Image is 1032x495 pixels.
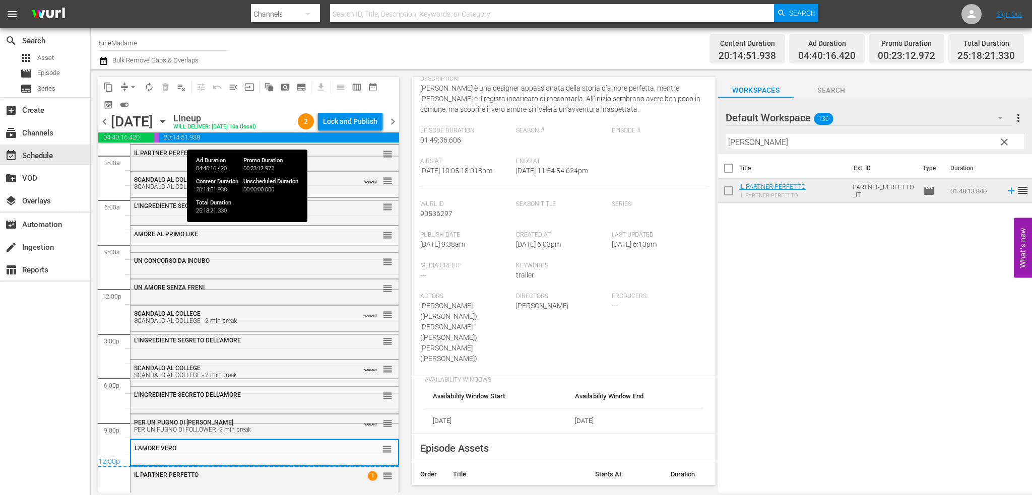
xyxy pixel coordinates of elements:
[98,132,154,143] span: 04:40:16.420
[420,293,511,301] span: Actors
[116,79,141,95] span: Remove Gaps & Overlaps
[382,470,393,481] span: reorder
[173,113,256,124] div: Lineup
[244,82,254,92] span: input
[5,219,17,231] span: Automation
[100,79,116,95] span: Copy Lineup
[516,167,588,175] span: [DATE] 11:54:54.624pm
[923,185,935,197] span: Episode
[382,470,393,480] button: reorder
[774,4,818,22] button: Search
[134,372,345,379] div: SCANDALO AL COLLEGE - 2 min break
[5,241,17,253] span: Ingestion
[382,201,393,213] span: reorder
[612,127,702,135] span: Episode #
[789,4,816,22] span: Search
[944,154,1005,182] th: Duration
[119,100,130,110] span: toggle_on
[135,445,176,452] span: L'AMORE VERO
[567,384,703,408] th: Availability Window End
[382,390,393,400] button: reorder
[1012,106,1024,130] button: more_vert
[1014,218,1032,277] button: Open Feedback Widget
[739,192,806,199] div: IL PARTNER PERFETTO
[134,310,201,317] span: SCANDALO AL COLLEGE
[420,200,511,208] span: Wurl Id
[20,67,32,80] span: Episode
[134,231,198,238] span: AMORE AL PRIMO LIKE
[516,302,568,310] span: [PERSON_NAME]
[209,79,225,95] span: Revert to Primary Episode
[382,149,393,159] button: reorder
[726,104,1012,132] div: Default Workspace
[412,462,445,486] th: Order
[134,183,345,190] div: SCANDALO AL COLLEGE - 2 min break
[37,68,60,78] span: Episode
[420,240,465,248] span: [DATE] 9:38am
[134,419,233,426] span: PER UN PUGNO DI [PERSON_NAME]
[5,150,17,162] span: Schedule
[567,408,703,434] td: [DATE]
[5,127,17,139] span: Channels
[173,79,189,95] span: Clear Lineup
[318,112,382,130] button: Lock and Publish
[111,113,153,130] div: [DATE]
[280,82,290,92] span: pageview_outlined
[382,149,393,160] span: reorder
[293,79,309,95] span: Create Series Block
[420,75,703,83] span: Description:
[612,240,657,248] span: [DATE] 6:13pm
[612,200,702,208] span: Series
[349,79,365,95] span: Week Calendar View
[98,115,111,128] span: chevron_left
[364,309,377,317] span: VARIANT
[420,271,426,279] span: ---
[241,79,257,95] span: Update Metadata from Key Asset
[1012,112,1024,124] span: more_vert
[946,179,1002,203] td: 01:48:13.840
[382,201,393,211] button: reorder
[663,462,716,486] th: Duration
[20,52,32,64] span: Asset
[516,240,561,248] span: [DATE] 6:03pm
[382,175,393,185] button: reorder
[364,175,377,183] span: VARIANT
[445,462,587,486] th: Title
[382,444,392,455] span: reorder
[382,309,393,320] span: reorder
[612,231,702,239] span: Last Updated
[516,293,607,301] span: Directors
[141,79,157,95] span: Loop Content
[298,117,314,125] span: 2
[154,132,159,143] span: 00:23:12.972
[364,418,377,426] span: VARIANT
[420,302,479,363] span: [PERSON_NAME] ([PERSON_NAME]),[PERSON_NAME] ([PERSON_NAME]),[PERSON_NAME] ([PERSON_NAME])
[329,77,349,97] span: Day Calendar View
[718,84,794,97] span: Workspaces
[516,127,607,135] span: Season #
[264,82,274,92] span: auto_awesome_motion_outlined
[516,231,607,239] span: Created At
[516,271,534,279] span: trailer
[5,172,17,184] span: create_new_folder
[587,462,662,486] th: Starts At
[382,283,393,294] span: reorder
[382,256,393,267] span: reorder
[420,136,461,144] span: 01:49:36.606
[128,82,138,92] span: arrow_drop_down
[5,264,17,276] span: Reports
[386,115,399,128] span: chevron_right
[134,150,199,157] span: IL PARTNER PERFETTO
[277,79,293,95] span: Create Search Block
[134,284,205,291] span: UN AMORE SENZA FRENI
[257,77,277,97] span: Refresh All Search Blocks
[176,82,186,92] span: playlist_remove_outlined
[144,82,154,92] span: autorenew_outlined
[134,471,199,478] span: IL PARTNER PERFETTO
[189,77,209,97] span: Customize Events
[367,471,377,481] span: 1
[134,426,345,433] div: PER UN PUGNO DI FOLLOWER -2 min break
[159,132,399,143] span: 20:14:51.938
[957,36,1015,50] div: Total Duration
[134,257,210,264] span: UN CONCORSO DA INCUBO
